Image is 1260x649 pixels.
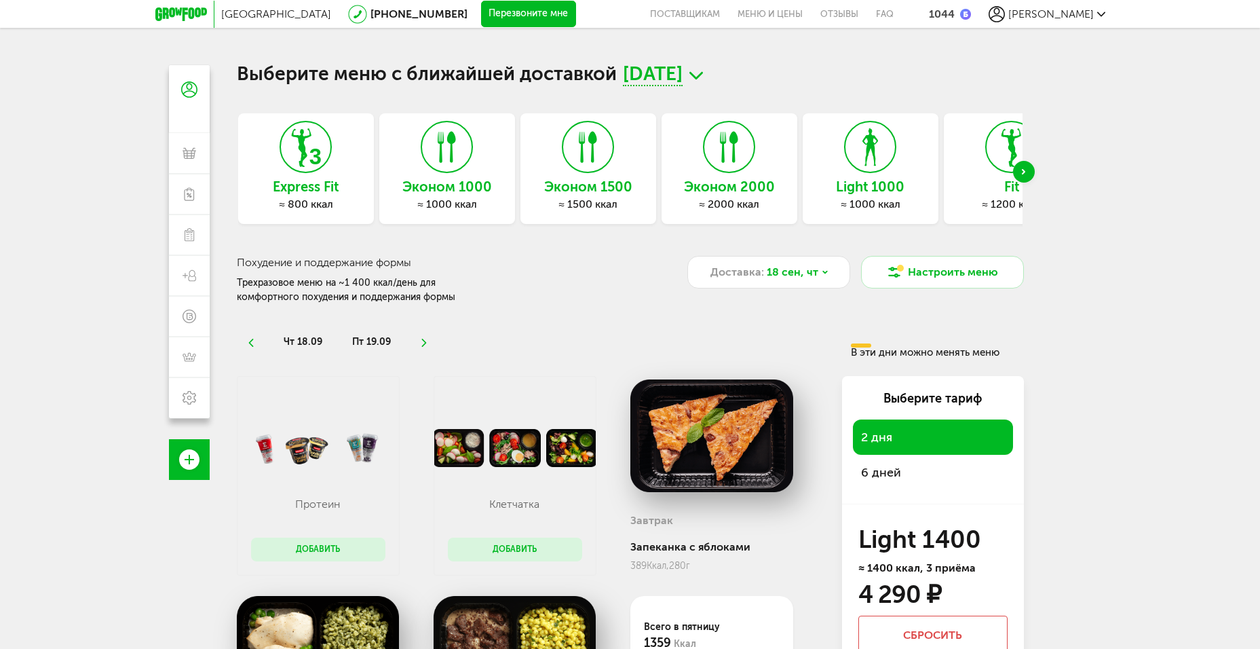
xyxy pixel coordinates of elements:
[237,256,657,269] h3: Похудение и поддержание формы
[767,264,818,280] span: 18 сен, чт
[238,179,374,194] h3: Express Fit
[379,198,515,211] div: ≈ 1000 ккал
[662,198,797,211] div: ≈ 2000 ккал
[686,560,690,572] span: г
[944,198,1080,211] div: ≈ 1200 ккал
[1013,161,1035,183] div: Next slide
[238,198,374,211] div: ≈ 800 ккал
[710,264,764,280] span: Доставка:
[461,498,568,511] p: Клетчатка
[237,65,1024,86] h1: Выберите меню с ближайшей доставкой
[861,256,1024,289] button: Настроить меню
[1008,7,1094,20] span: [PERSON_NAME]
[352,336,391,348] span: пт 19.09
[944,179,1080,194] h3: Fit
[861,463,1005,482] span: 6 дней
[251,538,385,561] button: Добавить
[858,584,941,606] div: 4 290 ₽
[858,529,1008,551] h3: Light 1400
[630,540,793,553] div: Запеканка с яблоками
[630,514,673,527] h3: Завтрак
[448,538,582,561] button: Добавить
[853,390,1013,407] div: Выберите тариф
[861,428,1005,447] span: 2 дня
[481,1,576,28] button: Перезвоните мне
[647,560,669,572] span: Ккал,
[858,561,976,574] span: ≈ 1400 ккал, 3 приёма
[630,560,793,572] div: 389 280
[379,179,515,194] h3: Эконом 1000
[284,336,322,348] span: чт 18.09
[520,198,656,211] div: ≈ 1500 ккал
[662,179,797,194] h3: Эконом 2000
[623,65,683,86] span: [DATE]
[520,179,656,194] h3: Эконом 1500
[237,276,497,304] div: Трехразовое меню на ~1 400 ккал/день для комфортного похудения и поддержания формы
[221,7,331,20] span: [GEOGRAPHIC_DATA]
[803,198,938,211] div: ≈ 1000 ккал
[370,7,467,20] a: [PHONE_NUMBER]
[803,179,938,194] h3: Light 1000
[960,9,971,20] img: bonus_b.cdccf46.png
[851,344,1019,358] div: В эти дни можно менять меню
[630,376,793,496] img: big_mPDajhulWsqtV8Bj.png
[264,498,371,511] p: Протеин
[929,7,955,20] div: 1044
